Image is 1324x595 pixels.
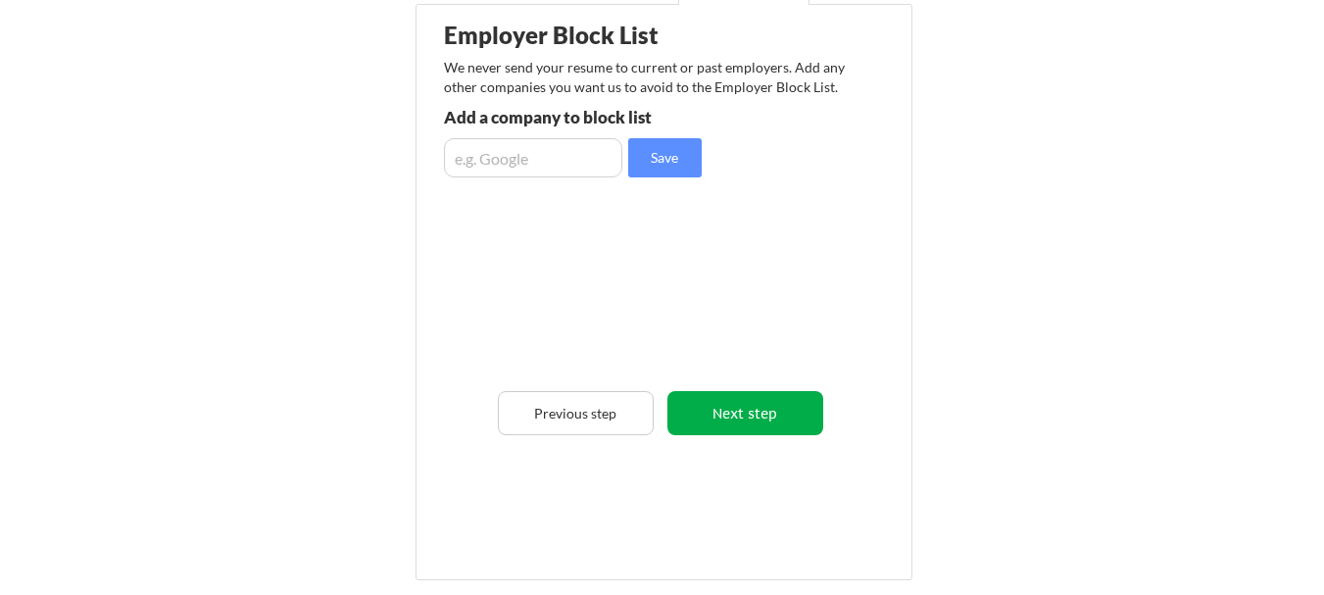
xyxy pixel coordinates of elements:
[628,138,702,177] button: Save
[498,391,654,435] button: Previous step
[444,24,752,47] div: Employer Block List
[444,109,731,125] div: Add a company to block list
[444,58,857,96] div: We never send your resume to current or past employers. Add any other companies you want us to av...
[444,138,622,177] input: e.g. Google
[667,391,823,435] button: Next step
